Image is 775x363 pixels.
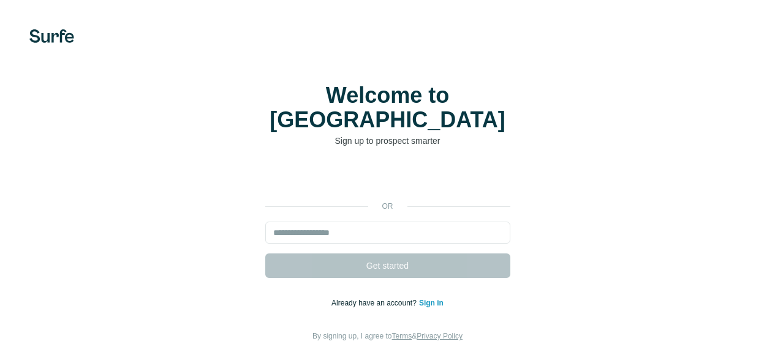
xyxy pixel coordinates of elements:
iframe: Sign in with Google Button [259,165,516,192]
span: By signing up, I agree to & [312,332,463,340]
a: Privacy Policy [417,332,463,340]
h1: Welcome to [GEOGRAPHIC_DATA] [265,83,510,132]
a: Sign in [419,299,444,307]
img: Surfe's logo [29,29,74,43]
a: Terms [392,332,412,340]
p: Sign up to prospect smarter [265,135,510,147]
span: Already have an account? [331,299,419,307]
p: or [368,201,407,212]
